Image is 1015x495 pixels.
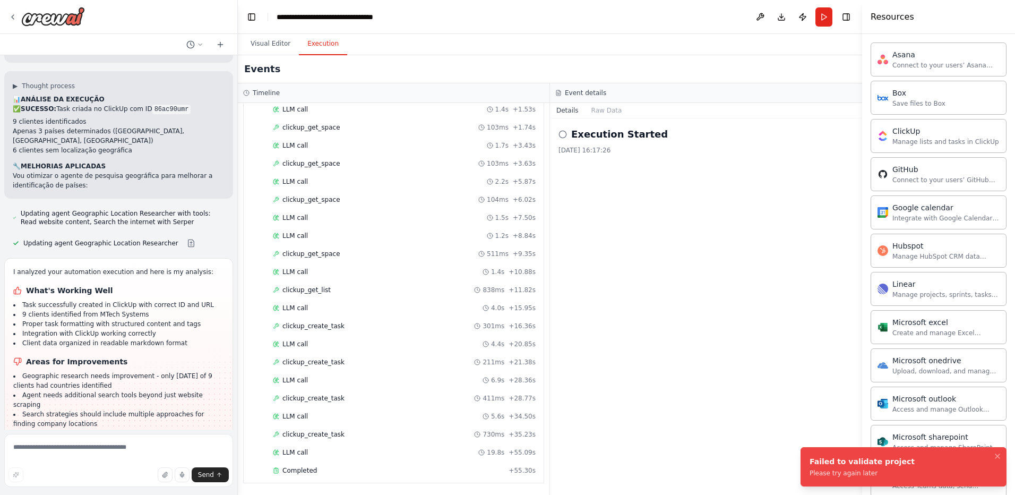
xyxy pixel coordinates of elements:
[513,105,536,114] span: + 1.53s
[495,214,509,222] span: 1.5s
[282,448,308,457] span: LLM call
[13,371,224,390] li: Geographic research needs improvement - only [DATE] of 9 clients had countries identified
[509,448,536,457] span: + 55.09s
[892,202,1000,213] div: Google calendar
[277,12,396,22] nav: breadcrumb
[892,126,999,136] div: ClickUp
[299,33,347,55] button: Execution
[509,358,536,366] span: + 21.38s
[495,105,509,114] span: 1.4s
[892,99,945,108] div: Save files to Box
[509,268,536,276] span: + 10.88s
[13,285,224,296] h1: What's Working Well
[198,471,214,479] span: Send
[892,405,1000,414] div: Access and manage Outlook emails, calendar events, and contacts.
[282,394,345,403] span: clickup_create_task
[878,131,888,141] img: Clickup
[491,304,504,312] span: 4.0s
[892,329,1000,337] div: Create and manage Excel workbooks, worksheets, tables, and charts in OneDrive or SharePoint.
[487,123,509,132] span: 103ms
[13,104,225,114] p: ✅ Task criada no ClickUp com ID
[158,467,173,482] button: Upload files
[282,105,308,114] span: LLM call
[513,159,536,168] span: + 3.63s
[892,432,1000,442] div: Microsoft sharepoint
[13,310,224,319] li: 9 clients identified from MTech Systems
[282,466,317,475] span: Completed
[892,88,945,98] div: Box
[13,117,225,126] li: 9 clientes identificados
[13,319,224,329] li: Proper task formatting with structured content and tags
[509,412,536,421] span: + 34.50s
[282,322,345,330] span: clickup_create_task
[483,322,504,330] span: 301ms
[282,340,308,348] span: LLM call
[282,123,340,132] span: clickup_get_space
[509,304,536,312] span: + 15.95s
[565,89,606,97] h3: Event details
[513,141,536,150] span: + 3.43s
[513,250,536,258] span: + 9.35s
[571,127,668,142] h2: Execution Started
[487,448,504,457] span: 19.8s
[509,394,536,403] span: + 28.77s
[13,329,224,338] li: Integration with ClickUp working correctly
[509,466,536,475] span: + 55.30s
[509,322,536,330] span: + 16.36s
[810,469,915,477] div: Please try again later
[878,54,888,65] img: Asana
[22,82,75,90] span: Thought process
[550,103,585,118] button: Details
[839,10,854,24] button: Hide right sidebar
[487,195,509,204] span: 104ms
[892,291,1000,299] div: Manage projects, sprints, tasks, and bug tracking in Linear
[13,429,224,448] li: Could benefit from more comprehensive client discovery methods
[13,126,225,146] li: Apenas 3 países determinados ([GEOGRAPHIC_DATA], [GEOGRAPHIC_DATA], [GEOGRAPHIC_DATA])
[487,250,509,258] span: 511ms
[495,177,509,186] span: 2.2s
[892,317,1000,328] div: Microsoft excel
[13,409,224,429] li: Search strategies should include multiple approaches for finding company locations
[513,177,536,186] span: + 5.87s
[509,430,536,439] span: + 35.23s
[878,207,888,218] img: Google calendar
[892,214,1000,223] div: Integrate with Google Calendar to manage events, check availability, and access calendar data.
[878,398,888,409] img: Microsoft outlook
[282,286,331,294] span: clickup_get_list
[282,268,308,276] span: LLM call
[892,176,1000,184] div: Connect to your users’ GitHub accounts
[13,171,225,190] p: Vou otimizar o agente de pesquisa geográfica para melhorar a identificação de países:
[491,268,504,276] span: 1.4s
[13,300,224,310] li: Task successfully created in ClickUp with correct ID and URL
[21,209,225,226] span: Updating agent Geographic Location Researcher with tools: Read website content, Search the intern...
[558,146,854,155] div: [DATE] 16:17:26
[13,390,224,409] li: Agent needs additional search tools beyond just website scraping
[878,245,888,256] img: Hubspot
[182,38,208,51] button: Switch to previous chat
[892,138,999,146] div: Manage lists and tasks in ClickUp
[13,82,18,90] span: ▶
[892,367,1000,375] div: Upload, download, and manage files and folders in Microsoft OneDrive.
[878,360,888,371] img: Microsoft onedrive
[892,241,1000,251] div: Hubspot
[13,267,224,277] p: I analyzed your automation execution and here is my analysis:
[509,286,536,294] span: + 11.82s
[513,123,536,132] span: + 1.74s
[212,38,229,51] button: Start a new chat
[483,394,504,403] span: 411ms
[282,430,345,439] span: clickup_create_task
[892,49,1000,60] div: Asana
[495,141,509,150] span: 1.7s
[878,437,888,447] img: Microsoft sharepoint
[21,7,85,26] img: Logo
[483,358,504,366] span: 211ms
[23,239,178,247] span: Updating agent Geographic Location Researcher
[253,89,280,97] h3: Timeline
[491,376,504,385] span: 6.9s
[13,146,225,155] li: 6 clientes sem localização geográfica
[892,394,1000,404] div: Microsoft outlook
[242,33,299,55] button: Visual Editor
[509,340,536,348] span: + 20.85s
[513,232,536,240] span: + 8.84s
[810,456,915,467] div: Failed to validate project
